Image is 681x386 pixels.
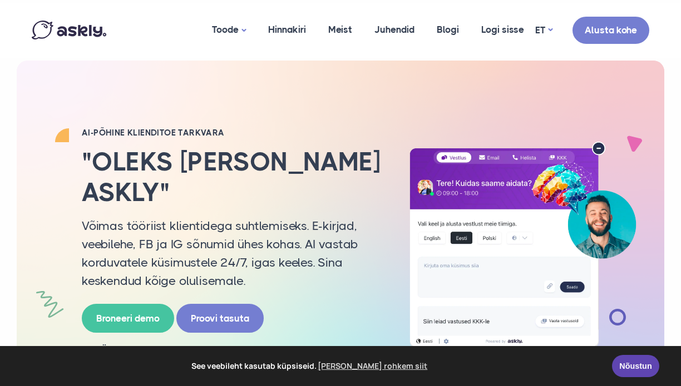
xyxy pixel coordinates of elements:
[426,3,470,57] a: Blogi
[363,3,426,57] a: Juhendid
[612,355,659,377] a: Nõustun
[573,17,649,44] a: Alusta kohe
[201,3,257,58] a: Toode
[82,344,382,356] h2: 14 PÄEVA TASUTA. NULL ARENDUST. 2 MIN SEADISTAMINE.
[176,304,264,333] a: Proovi tasuta
[32,21,106,39] img: Askly
[535,22,552,38] a: ET
[470,3,535,57] a: Logi sisse
[317,3,363,57] a: Meist
[82,304,174,333] a: Broneeri demo
[399,142,647,347] img: AI multilingual chat
[82,147,382,208] h2: "Oleks [PERSON_NAME] Askly"
[645,294,673,350] iframe: Askly chat
[16,358,604,374] span: See veebileht kasutab küpsiseid.
[82,127,382,138] h2: AI-PÕHINE KLIENDITOE TARKVARA
[317,358,430,374] a: learn more about cookies
[257,3,317,57] a: Hinnakiri
[82,217,382,290] p: Võimas tööriist klientidega suhtlemiseks. E-kirjad, veebilehe, FB ja IG sõnumid ühes kohas. AI va...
